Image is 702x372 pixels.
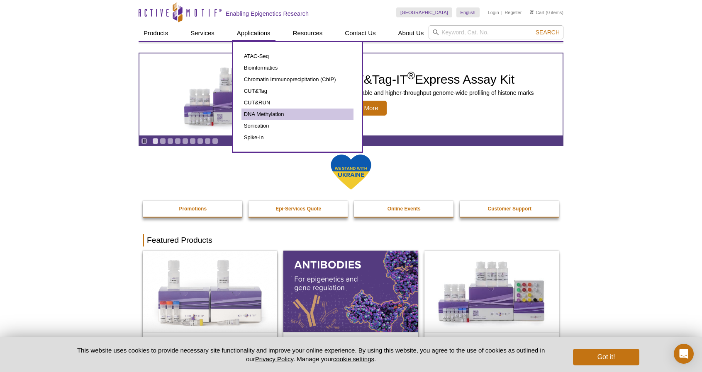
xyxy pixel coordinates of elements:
[333,355,374,362] button: cookie settings
[197,138,203,144] a: Go to slide 7
[185,25,219,41] a: Services
[288,25,328,41] a: Resources
[147,335,273,347] h2: DNA Library Prep Kit for Illumina
[139,53,563,135] a: CUT&Tag-IT Express Assay Kit CUT&Tag-IT®Express Assay Kit Less variable and higher-throughput gen...
[573,349,639,365] button: Got it!
[232,25,275,41] a: Applications
[338,73,534,86] h2: CUT&Tag-IT Express Assay Kit
[283,251,418,332] img: All Antibodies
[275,206,321,212] strong: Epi-Services Quote
[407,70,415,81] sup: ®
[179,206,207,212] strong: Promotions
[143,201,243,217] a: Promotions
[530,10,534,14] img: Your Cart
[241,62,353,74] a: Bioinformatics
[143,234,559,246] h2: Featured Products
[249,201,349,217] a: Epi-Services Quote
[388,206,421,212] strong: Online Events
[533,29,562,36] button: Search
[241,85,353,97] a: CUT&Tag
[182,138,188,144] a: Go to slide 5
[255,355,293,362] a: Privacy Policy
[393,25,429,41] a: About Us
[175,138,181,144] a: Go to slide 4
[241,74,353,85] a: Chromatin Immunoprecipitation (ChIP)
[488,10,499,15] a: Login
[205,138,211,144] a: Go to slide 8
[488,206,531,212] strong: Customer Support
[152,138,158,144] a: Go to slide 1
[143,251,277,332] img: DNA Library Prep Kit for Illumina
[226,10,309,17] h2: Enabling Epigenetics Research
[288,335,414,347] h2: Antibodies
[530,10,544,15] a: Cart
[160,138,166,144] a: Go to slide 2
[330,154,372,191] img: We Stand With Ukraine
[396,7,452,17] a: [GEOGRAPHIC_DATA]
[141,138,147,144] a: Toggle autoplay
[456,7,480,17] a: English
[460,201,560,217] a: Customer Support
[139,53,563,135] article: CUT&Tag-IT Express Assay Kit
[505,10,522,15] a: Register
[674,344,694,364] div: Open Intercom Messenger
[167,138,173,144] a: Go to slide 3
[338,89,534,97] p: Less variable and higher-throughput genome-wide profiling of histone marks
[212,138,218,144] a: Go to slide 9
[473,336,478,343] sup: ®
[354,201,454,217] a: Online Events
[536,29,560,36] span: Search
[340,25,380,41] a: Contact Us
[429,335,555,347] h2: CUT&Tag-IT Express Assay Kit
[241,97,353,109] a: CUT&RUN
[429,25,563,39] input: Keyword, Cat. No.
[139,25,173,41] a: Products
[241,132,353,143] a: Spike-In
[530,7,563,17] li: (0 items)
[241,120,353,132] a: Sonication
[261,336,266,343] sup: ®
[63,346,559,363] p: This website uses cookies to provide necessary site functionality and improve your online experie...
[501,7,502,17] li: |
[241,51,353,62] a: ATAC-Seq
[190,138,196,144] a: Go to slide 6
[166,49,303,140] img: CUT&Tag-IT Express Assay Kit
[241,109,353,120] a: DNA Methylation
[424,251,559,332] img: CUT&Tag-IT® Express Assay Kit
